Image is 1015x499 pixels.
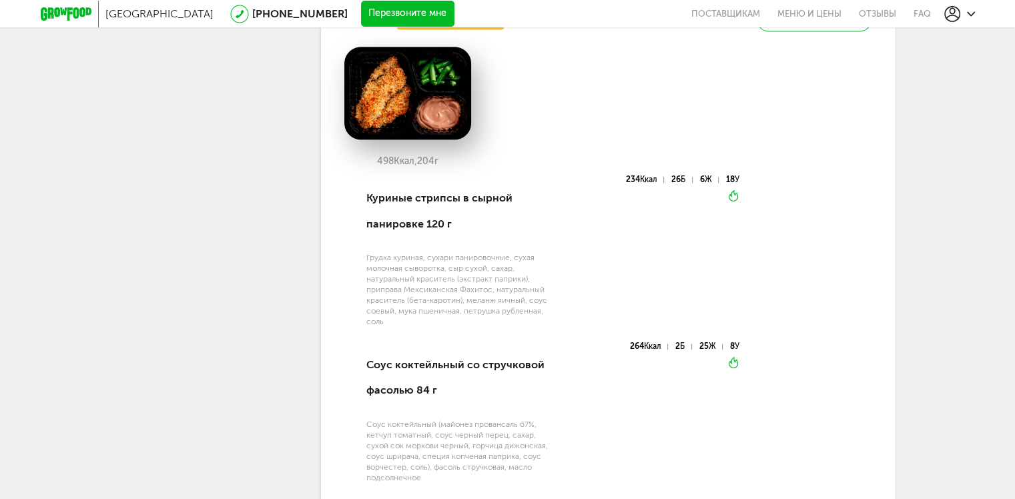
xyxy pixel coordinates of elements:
[630,344,668,350] div: 264
[699,344,723,350] div: 25
[252,7,348,20] a: [PHONE_NUMBER]
[735,342,739,351] span: У
[394,155,417,167] span: Ккал,
[366,175,551,247] div: Куриные стрипсы в сырной панировке 120 г
[361,1,454,27] button: Перезвоните мне
[105,7,214,20] span: [GEOGRAPHIC_DATA]
[366,252,551,327] div: Грудка куриная, сухари панировочные, сухая молочная сыворотка, сыр сухой, сахар, натуральный крас...
[644,342,661,351] span: Ккал
[640,175,657,184] span: Ккал
[705,175,712,184] span: Ж
[709,342,716,351] span: Ж
[344,47,471,140] img: big_TwjRKnIyd7m5MQrK.png
[726,177,739,183] div: 18
[366,419,551,483] div: Соус коктейльный (майонез провансаль 67%, кетчуп томатный, соус черный перец, сахар, сухой сок мо...
[344,156,471,167] div: 498 204
[680,342,685,351] span: Б
[675,344,691,350] div: 2
[626,177,664,183] div: 234
[434,155,438,167] span: г
[730,344,739,350] div: 8
[700,177,719,183] div: 6
[681,175,685,184] span: Б
[671,177,692,183] div: 26
[366,342,551,414] div: Соус коктейльный со стручковой фасолью 84 г
[735,175,739,184] span: У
